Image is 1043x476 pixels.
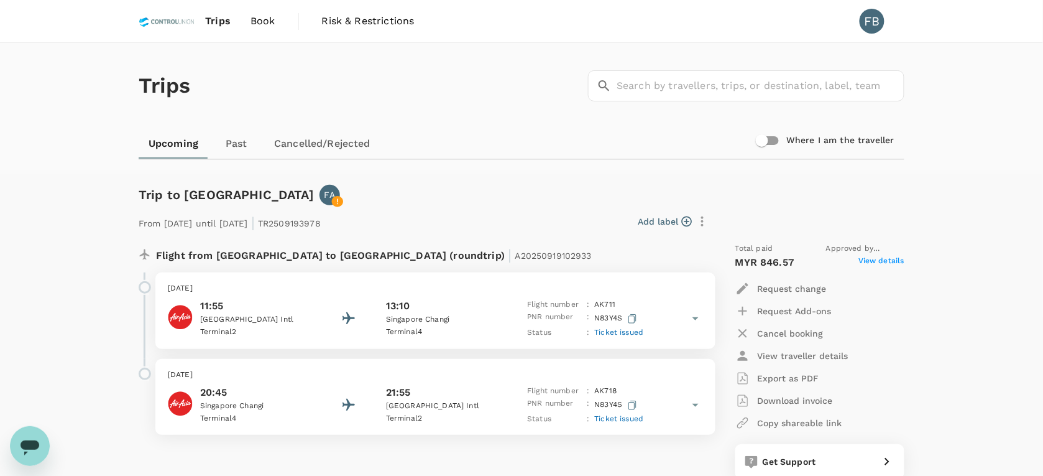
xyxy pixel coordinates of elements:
[735,367,819,390] button: Export as PDF
[595,328,644,337] span: Ticket issued
[735,278,827,300] button: Request change
[527,413,582,426] p: Status
[860,9,884,34] div: FB
[786,134,894,147] h6: Where I am the traveller
[324,189,335,201] p: FA
[527,385,582,398] p: Flight number
[735,255,794,270] p: MYR 846.57
[587,398,589,413] p: :
[386,299,410,314] p: 13:10
[251,214,255,231] span: |
[527,311,582,327] p: PNR number
[758,350,848,362] p: View traveller details
[168,369,703,381] p: [DATE]
[527,398,582,413] p: PNR number
[139,210,321,233] p: From [DATE] until [DATE] TR2509193978
[139,43,191,129] h1: Trips
[595,398,640,413] p: N83Y4S
[139,7,195,35] img: Control Union Malaysia Sdn. Bhd.
[200,326,312,338] p: Terminal 2
[735,243,773,255] span: Total paid
[735,322,824,345] button: Cancel booking
[168,391,193,416] img: AirAsia
[200,413,312,425] p: Terminal 4
[595,299,616,311] p: AK 711
[758,372,819,385] p: Export as PDF
[386,400,498,413] p: [GEOGRAPHIC_DATA] Intl
[515,251,592,261] span: A20250919102933
[763,457,816,467] span: Get Support
[200,385,312,400] p: 20:45
[595,311,640,327] p: N83Y4S
[527,299,582,311] p: Flight number
[826,243,904,255] span: Approved by
[587,299,589,311] p: :
[735,412,842,434] button: Copy shareable link
[595,414,644,423] span: Ticket issued
[205,14,231,29] span: Trips
[617,70,904,101] input: Search by travellers, trips, or destination, label, team
[587,327,589,339] p: :
[10,426,50,466] iframe: Button to launch messaging window
[758,305,832,317] p: Request Add-ons
[758,282,827,295] p: Request change
[386,326,498,338] p: Terminal 4
[735,390,833,412] button: Download invoice
[386,385,411,400] p: 21:55
[322,14,415,29] span: Risk & Restrictions
[638,215,692,228] button: Add label
[386,314,498,326] p: Singapore Changi
[758,417,842,429] p: Copy shareable link
[587,311,589,327] p: :
[168,282,703,295] p: [DATE]
[527,327,582,339] p: Status
[264,129,380,159] a: Cancelled/Rejected
[250,14,275,29] span: Book
[587,385,589,398] p: :
[508,246,512,264] span: |
[735,300,832,322] button: Request Add-ons
[587,413,589,426] p: :
[168,305,193,330] img: AirAsia
[200,400,312,413] p: Singapore Changi
[139,129,208,159] a: Upcoming
[139,185,315,205] h6: Trip to [GEOGRAPHIC_DATA]
[386,413,498,425] p: Terminal 2
[758,327,824,340] p: Cancel booking
[595,385,617,398] p: AK 718
[758,394,833,407] p: Download invoice
[208,129,264,159] a: Past
[200,314,312,326] p: [GEOGRAPHIC_DATA] Intl
[858,255,904,270] span: View details
[735,345,848,367] button: View traveller details
[200,299,312,314] p: 11:55
[156,243,592,265] p: Flight from [GEOGRAPHIC_DATA] to [GEOGRAPHIC_DATA] (roundtrip)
